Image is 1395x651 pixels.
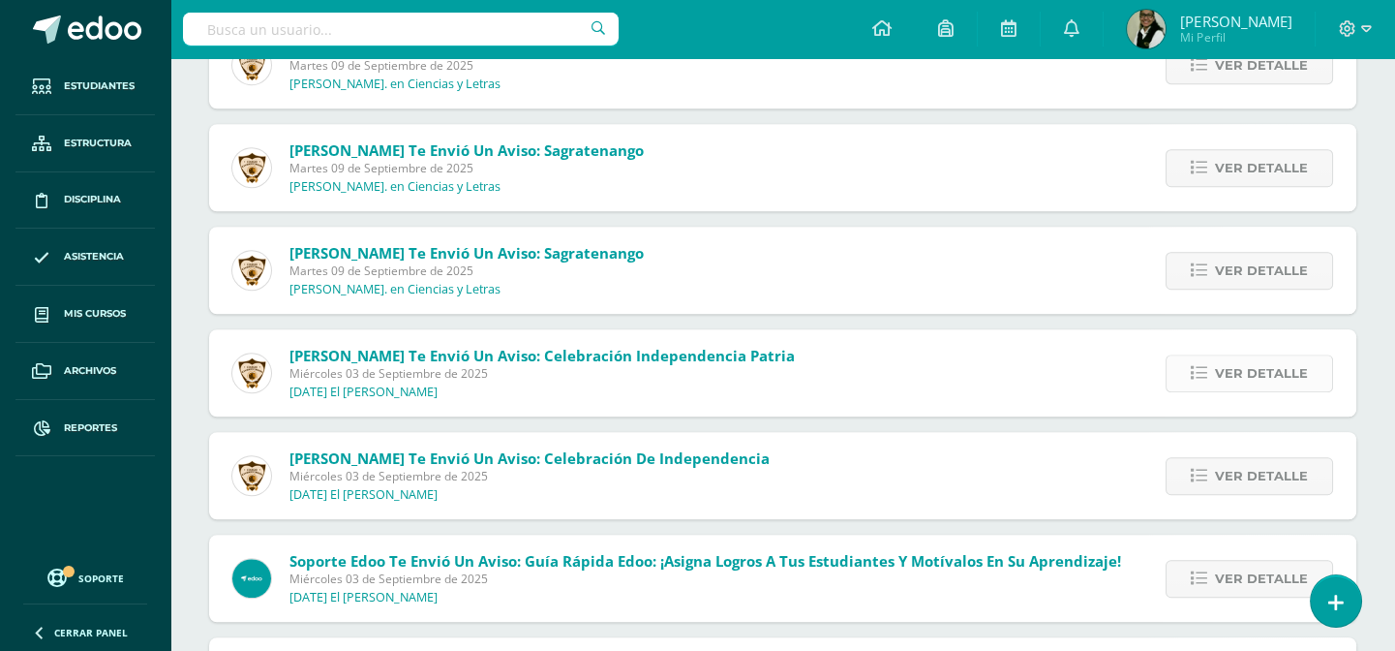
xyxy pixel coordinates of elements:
a: Mis cursos [15,286,155,343]
span: Disciplina [64,192,121,207]
img: a46afb417ae587891c704af89211ce97.png [232,354,271,392]
span: Miércoles 03 de Septiembre de 2025 [289,571,1121,587]
a: Asistencia [15,229,155,286]
img: 544892825c0ef607e0100ea1c1606ec1.png [232,559,271,598]
span: Ver detalle [1215,561,1308,597]
span: Reportes [64,420,117,436]
a: Estudiantes [15,58,155,115]
span: Ver detalle [1215,356,1308,391]
img: a46afb417ae587891c704af89211ce97.png [232,251,271,290]
img: a46afb417ae587891c704af89211ce97.png [232,46,271,84]
p: [DATE] El [PERSON_NAME] [289,590,438,605]
span: [PERSON_NAME] te envió un aviso: Celebración de Independencia [289,449,770,468]
span: [PERSON_NAME] te envió un aviso: Celebración Independencia Patria [289,346,795,365]
span: [PERSON_NAME] [1180,12,1291,31]
span: Ver detalle [1215,47,1308,83]
span: Martes 09 de Septiembre de 2025 [289,160,644,176]
span: [PERSON_NAME] te envió un aviso: Sagratenango [289,243,644,263]
img: a46afb417ae587891c704af89211ce97.png [232,148,271,187]
span: Cerrar panel [54,626,128,639]
p: [DATE] El [PERSON_NAME] [289,487,438,503]
a: Estructura [15,115,155,172]
p: [PERSON_NAME]. en Ciencias y Letras [289,179,500,195]
a: Disciplina [15,172,155,230]
span: Miércoles 03 de Septiembre de 2025 [289,365,795,382]
span: Mis cursos [64,306,126,322]
input: Busca un usuario... [183,13,619,46]
span: Martes 09 de Septiembre de 2025 [289,57,644,74]
p: [PERSON_NAME]. en Ciencias y Letras [289,282,500,297]
span: Miércoles 03 de Septiembre de 2025 [289,468,770,484]
img: 2641568233371aec4da1e5ad82614674.png [1127,10,1166,48]
span: Soporte Edoo te envió un aviso: Guía Rápida Edoo: ¡Asigna Logros a tus Estudiantes y Motívalos en... [289,551,1121,571]
span: Ver detalle [1215,458,1308,494]
span: Archivos [64,363,116,379]
a: Soporte [23,564,147,590]
span: Soporte [78,572,124,585]
span: Ver detalle [1215,150,1308,186]
a: Reportes [15,400,155,457]
span: [PERSON_NAME] te envió un aviso: Sagratenango [289,140,644,160]
span: Mi Perfil [1180,29,1291,46]
img: a46afb417ae587891c704af89211ce97.png [232,456,271,495]
a: Archivos [15,343,155,400]
span: Martes 09 de Septiembre de 2025 [289,263,644,279]
span: Asistencia [64,249,124,264]
span: Estructura [64,136,132,151]
p: [PERSON_NAME]. en Ciencias y Letras [289,77,500,92]
p: [DATE] El [PERSON_NAME] [289,385,438,400]
span: Ver detalle [1215,253,1308,289]
span: Estudiantes [64,78,135,94]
